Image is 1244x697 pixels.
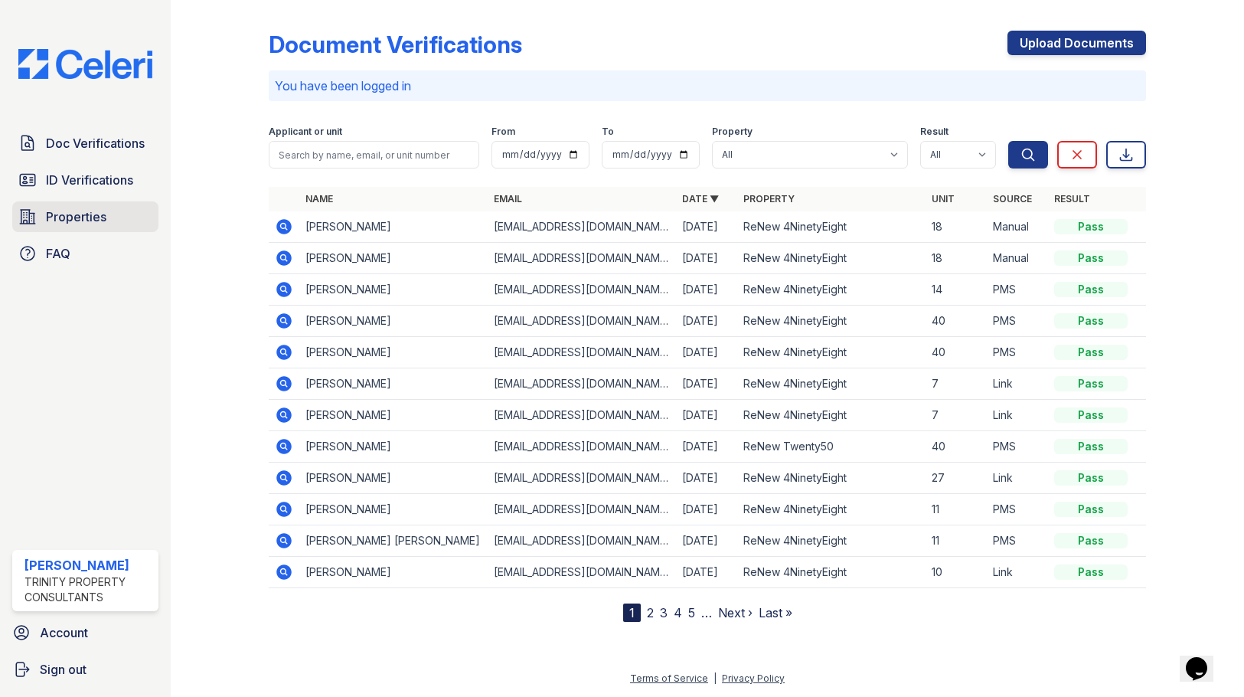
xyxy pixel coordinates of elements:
td: [PERSON_NAME] [299,557,488,588]
a: Source [993,193,1032,205]
td: [DATE] [676,211,737,243]
div: | [713,672,717,684]
td: ReNew 4NinetyEight [737,274,926,306]
td: [PERSON_NAME] [299,337,488,368]
div: Pass [1054,250,1128,266]
td: ReNew 4NinetyEight [737,557,926,588]
td: [EMAIL_ADDRESS][DOMAIN_NAME] [488,306,676,337]
a: Privacy Policy [722,672,785,684]
td: ReNew 4NinetyEight [737,463,926,494]
td: [PERSON_NAME] [299,431,488,463]
p: You have been logged in [275,77,1141,95]
div: Trinity Property Consultants [24,574,152,605]
td: [DATE] [676,274,737,306]
td: [PERSON_NAME] [299,494,488,525]
td: Link [987,400,1048,431]
span: Doc Verifications [46,134,145,152]
td: 40 [926,431,987,463]
input: Search by name, email, or unit number [269,141,480,169]
td: ReNew 4NinetyEight [737,306,926,337]
td: [EMAIL_ADDRESS][DOMAIN_NAME] [488,431,676,463]
td: PMS [987,431,1048,463]
div: Pass [1054,470,1128,486]
a: 3 [660,605,668,620]
td: [DATE] [676,368,737,400]
td: [PERSON_NAME] [299,463,488,494]
label: Applicant or unit [269,126,342,138]
td: [EMAIL_ADDRESS][DOMAIN_NAME] [488,557,676,588]
td: 7 [926,400,987,431]
td: 18 [926,243,987,274]
a: Date ▼ [682,193,719,205]
td: Link [987,368,1048,400]
div: [PERSON_NAME] [24,556,152,574]
a: Doc Verifications [12,128,158,159]
td: PMS [987,337,1048,368]
span: Sign out [40,660,87,679]
span: Account [40,623,88,642]
td: [PERSON_NAME] [299,243,488,274]
td: Link [987,557,1048,588]
div: Pass [1054,376,1128,391]
td: Link [987,463,1048,494]
a: FAQ [12,238,158,269]
a: Result [1054,193,1090,205]
img: CE_Logo_Blue-a8612792a0a2168367f1c8372b55b34899dd931a85d93a1a3d3e32e68fde9ad4.png [6,49,165,79]
a: 5 [688,605,695,620]
td: Manual [987,243,1048,274]
td: ReNew 4NinetyEight [737,337,926,368]
a: Email [494,193,522,205]
a: 2 [647,605,654,620]
div: Pass [1054,502,1128,517]
a: Property [743,193,795,205]
a: Terms of Service [630,672,708,684]
td: 18 [926,211,987,243]
td: [EMAIL_ADDRESS][DOMAIN_NAME] [488,211,676,243]
td: [EMAIL_ADDRESS][DOMAIN_NAME] [488,494,676,525]
label: From [491,126,515,138]
a: Last » [759,605,792,620]
td: ReNew Twenty50 [737,431,926,463]
td: [EMAIL_ADDRESS][DOMAIN_NAME] [488,525,676,557]
td: 11 [926,494,987,525]
div: Pass [1054,219,1128,234]
td: 40 [926,306,987,337]
td: [DATE] [676,243,737,274]
div: Pass [1054,345,1128,360]
label: Result [920,126,949,138]
td: PMS [987,306,1048,337]
span: ID Verifications [46,171,133,189]
td: ReNew 4NinetyEight [737,525,926,557]
div: Pass [1054,533,1128,548]
td: 11 [926,525,987,557]
td: ReNew 4NinetyEight [737,211,926,243]
td: [EMAIL_ADDRESS][DOMAIN_NAME] [488,274,676,306]
a: Next › [718,605,753,620]
div: Pass [1054,282,1128,297]
iframe: chat widget [1180,636,1229,682]
td: 40 [926,337,987,368]
td: ReNew 4NinetyEight [737,243,926,274]
td: 14 [926,274,987,306]
a: Upload Documents [1007,31,1146,55]
td: ReNew 4NinetyEight [737,494,926,525]
td: PMS [987,274,1048,306]
td: [PERSON_NAME] [299,274,488,306]
a: Sign out [6,654,165,685]
div: Pass [1054,407,1128,423]
td: [EMAIL_ADDRESS][DOMAIN_NAME] [488,243,676,274]
td: Manual [987,211,1048,243]
td: [EMAIL_ADDRESS][DOMAIN_NAME] [488,400,676,431]
div: Document Verifications [269,31,522,58]
td: [DATE] [676,306,737,337]
td: [EMAIL_ADDRESS][DOMAIN_NAME] [488,463,676,494]
td: [PERSON_NAME] [299,368,488,400]
td: 10 [926,557,987,588]
a: ID Verifications [12,165,158,195]
a: Properties [12,201,158,232]
span: Properties [46,208,106,226]
div: Pass [1054,439,1128,454]
div: Pass [1054,564,1128,580]
td: [DATE] [676,525,737,557]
